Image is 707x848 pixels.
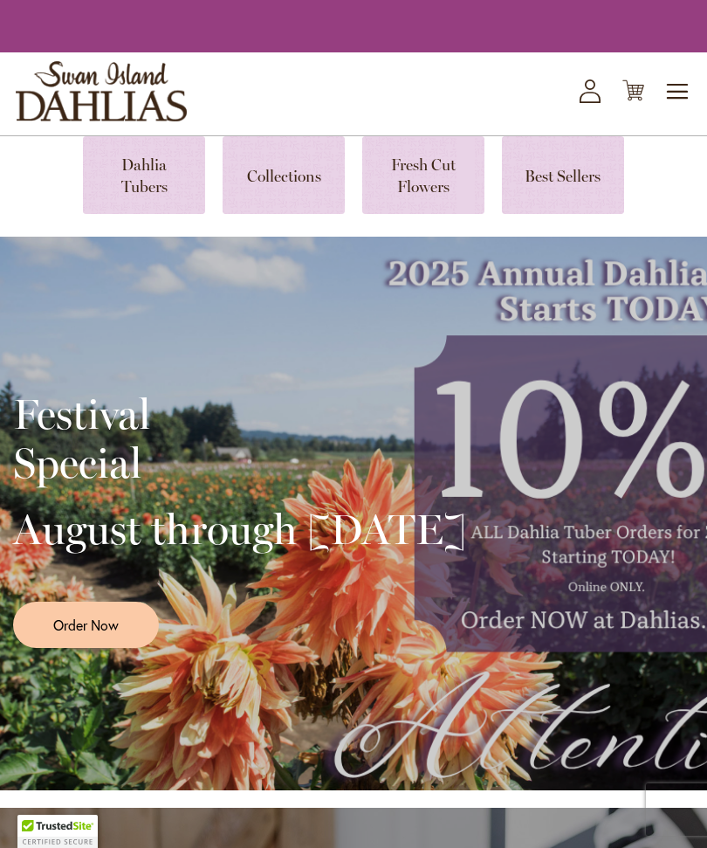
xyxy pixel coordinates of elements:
[13,602,159,648] a: Order Now
[53,615,119,635] span: Order Now
[13,505,466,554] h2: August through [DATE]
[16,61,187,121] a: store logo
[13,390,466,487] h2: Festival Special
